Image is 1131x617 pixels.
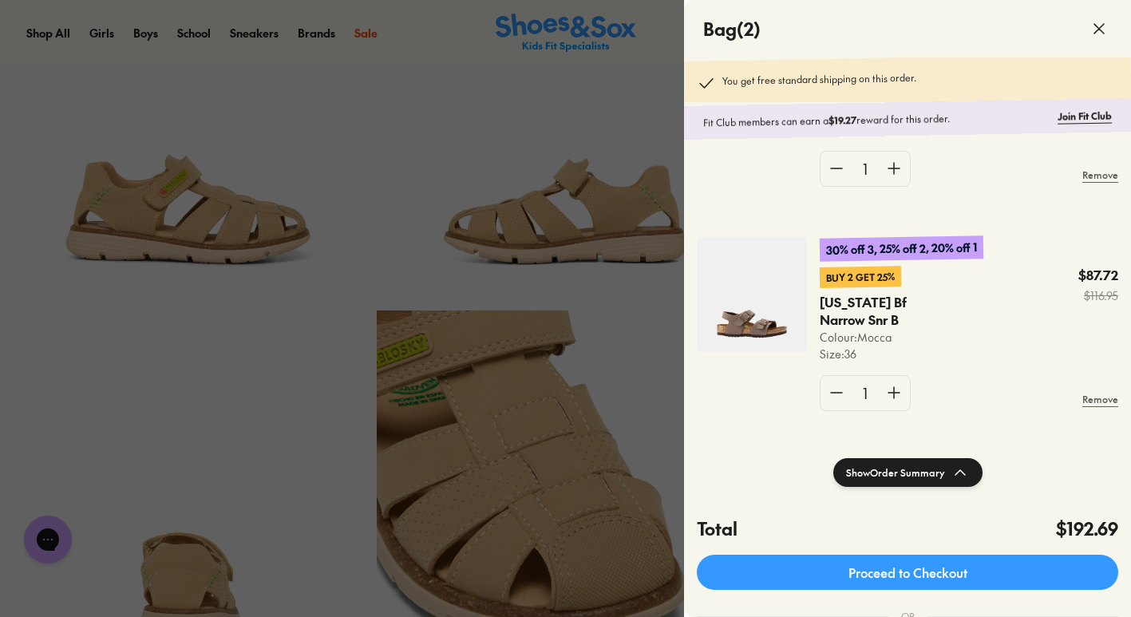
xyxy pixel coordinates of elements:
h4: Total [697,516,738,542]
button: Gorgias live chat [8,6,56,53]
p: Fit Club members can earn a reward for this order. [703,109,1051,130]
h4: $192.69 [1056,516,1118,542]
p: 30% off 3, 25% off 2, 20% off 1 [820,235,983,262]
button: ShowOrder Summary [833,458,983,487]
p: [US_STATE] Bf Narrow Snr B [820,294,955,329]
p: Size : 36 [820,346,989,362]
p: You get free standard shipping on this order. [722,70,916,93]
p: Colour: Mocca [820,329,989,346]
p: Buy 2 Get 25% [820,266,901,288]
b: $19.27 [828,113,856,127]
div: 1 [852,376,878,410]
h4: Bag ( 2 ) [703,16,761,42]
p: $87.72 [1078,267,1118,284]
div: 1 [852,152,878,186]
a: Proceed to Checkout [697,555,1118,590]
s: $116.95 [1078,287,1118,304]
img: 4-551040.jpg [697,237,807,352]
a: Join Fit Club [1058,109,1112,124]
